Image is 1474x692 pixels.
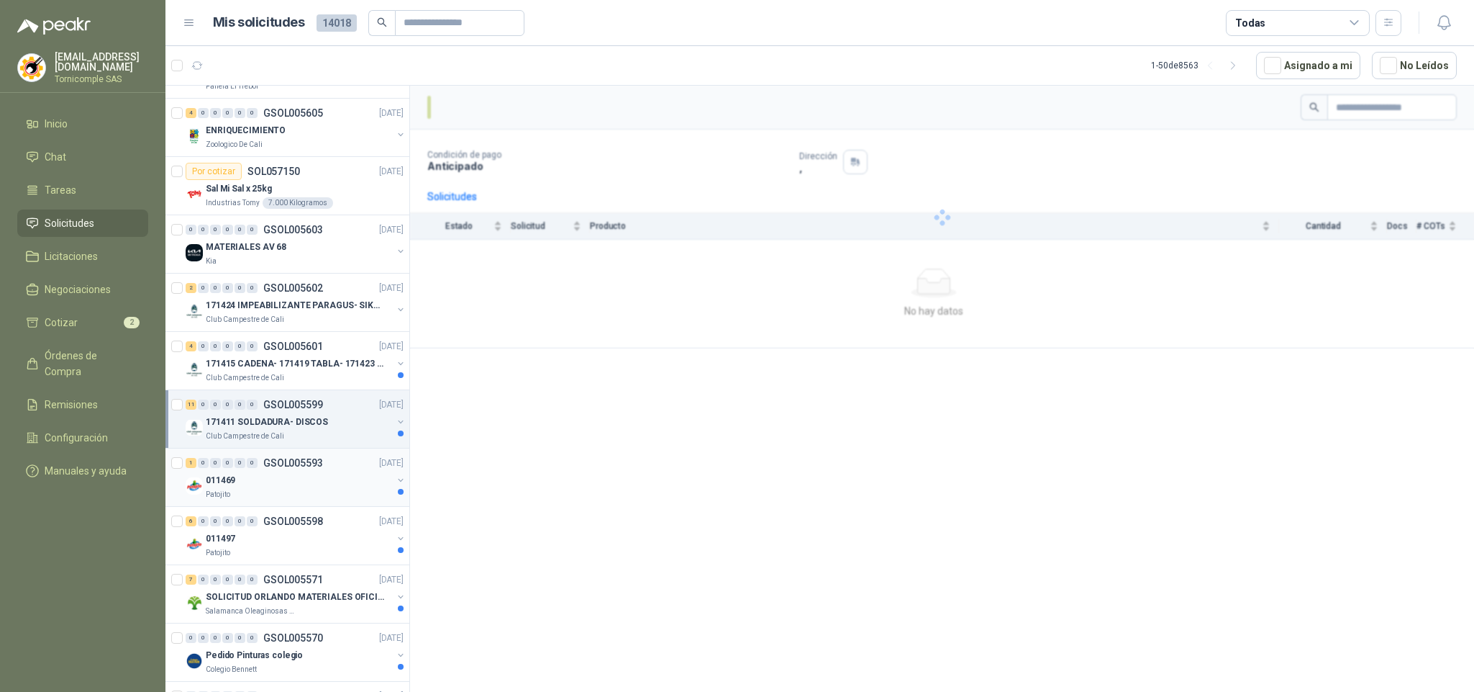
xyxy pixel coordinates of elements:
img: Company Logo [186,127,203,145]
div: 0 [235,225,245,235]
div: 0 [198,400,209,410]
div: 0 [222,341,233,351]
img: Company Logo [186,652,203,670]
p: [DATE] [379,398,404,412]
div: 0 [235,400,245,410]
span: Órdenes de Compra [45,348,135,379]
div: 0 [198,458,209,468]
span: Inicio [45,116,68,132]
span: search [377,17,387,27]
div: 0 [198,283,209,293]
a: Remisiones [17,391,148,418]
div: 0 [235,575,245,585]
div: 0 [210,516,221,526]
span: Configuración [45,430,108,446]
a: Tareas [17,176,148,204]
div: 0 [210,283,221,293]
div: 0 [235,341,245,351]
div: Por cotizar [186,163,242,180]
img: Company Logo [186,536,203,553]
div: 0 [198,225,209,235]
div: 0 [247,108,258,118]
span: Remisiones [45,397,98,413]
div: 0 [235,633,245,643]
p: Colegio Bennett [206,664,257,675]
div: 7 [186,575,196,585]
p: GSOL005602 [263,283,323,293]
p: GSOL005593 [263,458,323,468]
span: Manuales y ayuda [45,463,127,479]
div: 0 [210,341,221,351]
a: 2 0 0 0 0 0 GSOL005602[DATE] Company Logo171424 IMPEABILIZANTE PARAGUS- SIKALASTICClub Campestre ... [186,279,406,325]
span: 2 [124,317,140,328]
div: 0 [235,283,245,293]
a: 4 0 0 0 0 0 GSOL005601[DATE] Company Logo171415 CADENA- 171419 TABLA- 171423 VARILLAClub Campestr... [186,338,406,384]
p: 011469 [206,474,235,487]
p: Kia [206,256,217,267]
p: GSOL005603 [263,225,323,235]
a: 6 0 0 0 0 0 GSOL005598[DATE] Company Logo011497Patojito [186,513,406,559]
div: 0 [198,108,209,118]
span: Cotizar [45,315,78,331]
p: Patojito [206,489,230,500]
p: [DATE] [379,515,404,529]
img: Company Logo [18,54,45,81]
div: 0 [210,458,221,468]
a: 7 0 0 0 0 0 GSOL005571[DATE] Company LogoSOLICITUD ORLANDO MATERIALES OFICINA - CALISalamanca Ole... [186,571,406,617]
p: [DATE] [379,632,404,645]
span: Negociaciones [45,282,111,297]
div: 0 [247,341,258,351]
div: 11 [186,400,196,410]
div: 0 [198,341,209,351]
div: 0 [198,575,209,585]
button: No Leídos [1372,52,1457,79]
p: Sal Mi Sal x 25kg [206,182,272,196]
div: 0 [222,400,233,410]
p: Tornicomple SAS [55,75,148,84]
a: Configuración [17,424,148,451]
div: 0 [210,108,221,118]
div: 0 [247,516,258,526]
span: Solicitudes [45,215,94,231]
div: 0 [247,283,258,293]
img: Logo peakr [17,17,91,35]
div: 0 [222,516,233,526]
p: [DATE] [379,282,404,295]
p: [DATE] [379,573,404,587]
div: 0 [222,108,233,118]
div: 7.000 Kilogramos [263,197,333,209]
span: 14018 [317,14,357,32]
p: Club Campestre de Cali [206,431,284,442]
p: [DATE] [379,340,404,354]
div: 0 [222,633,233,643]
p: Pedido Pinturas colegio [206,649,303,662]
p: Panela El Trébol [206,81,258,92]
div: 6 [186,516,196,526]
div: 0 [210,400,221,410]
div: 0 [222,283,233,293]
div: 4 [186,108,196,118]
p: GSOL005599 [263,400,323,410]
p: GSOL005605 [263,108,323,118]
a: Cotizar2 [17,309,148,336]
a: Negociaciones [17,276,148,303]
div: 0 [222,575,233,585]
div: 0 [210,633,221,643]
p: 011497 [206,532,235,546]
a: Inicio [17,110,148,138]
p: SOLICITUD ORLANDO MATERIALES OFICINA - CALI [206,590,385,604]
p: GSOL005601 [263,341,323,351]
img: Company Logo [186,594,203,611]
a: 1 0 0 0 0 0 GSOL005593[DATE] Company Logo011469Patojito [186,454,406,500]
a: Solicitudes [17,210,148,237]
p: Salamanca Oleaginosas SAS [206,606,296,617]
a: Licitaciones [17,243,148,270]
span: Licitaciones [45,248,98,264]
div: 0 [247,400,258,410]
p: GSOL005570 [263,633,323,643]
p: [DATE] [379,165,404,179]
p: Industrias Tomy [206,197,260,209]
p: 171415 CADENA- 171419 TABLA- 171423 VARILLA [206,357,385,371]
div: 0 [235,516,245,526]
p: [DATE] [379,107,404,120]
